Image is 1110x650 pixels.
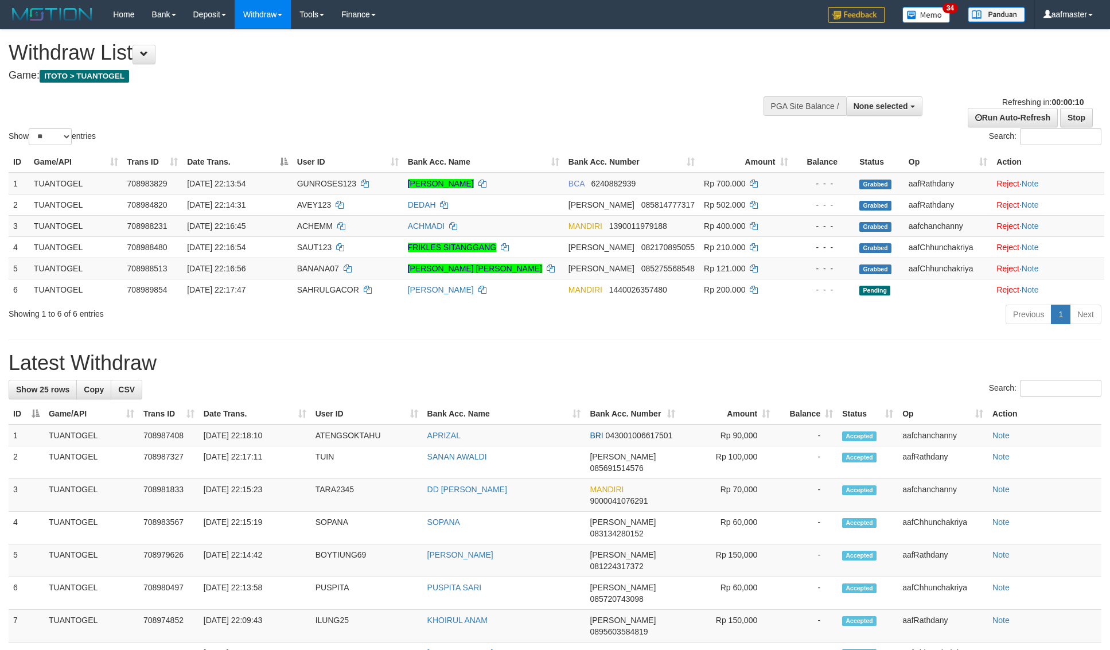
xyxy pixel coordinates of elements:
[427,550,493,559] a: [PERSON_NAME]
[1022,264,1039,273] a: Note
[76,380,111,399] a: Copy
[793,151,855,173] th: Balance
[904,173,992,194] td: aafRathdany
[992,550,1010,559] a: Note
[992,215,1104,236] td: ·
[590,517,656,527] span: [PERSON_NAME]
[680,479,774,512] td: Rp 70,000
[9,279,29,300] td: 6
[898,577,988,610] td: aafChhunchakriya
[427,517,460,527] a: SOPANA
[774,544,838,577] td: -
[590,485,624,494] span: MANDIRI
[139,512,199,544] td: 708983567
[590,452,656,461] span: [PERSON_NAME]
[842,583,877,593] span: Accepted
[44,610,139,643] td: TUANTOGEL
[992,485,1010,494] a: Note
[127,285,168,294] span: 708989854
[842,616,877,626] span: Accepted
[992,173,1104,194] td: ·
[84,385,104,394] span: Copy
[9,151,29,173] th: ID
[568,243,634,252] span: [PERSON_NAME]
[44,446,139,479] td: TUANTOGEL
[774,403,838,425] th: Balance: activate to sort column ascending
[842,551,877,561] span: Accepted
[942,3,958,13] span: 34
[992,258,1104,279] td: ·
[118,385,135,394] span: CSV
[311,403,423,425] th: User ID: activate to sort column ascending
[9,194,29,215] td: 2
[311,446,423,479] td: TUIN
[1070,305,1101,324] a: Next
[44,512,139,544] td: TUANTOGEL
[297,221,333,231] span: ACHEMM
[44,403,139,425] th: Game/API: activate to sort column ascending
[127,243,168,252] span: 708988480
[408,243,497,252] a: FRIKLES SITANGGANG
[9,610,44,643] td: 7
[996,221,1019,231] a: Reject
[590,594,643,604] span: Copy 085720743098 to clipboard
[111,380,142,399] a: CSV
[838,403,898,425] th: Status: activate to sort column ascending
[568,221,602,231] span: MANDIRI
[29,128,72,145] select: Showentries
[187,264,246,273] span: [DATE] 22:16:56
[904,194,992,215] td: aafRathdany
[1022,221,1039,231] a: Note
[797,284,851,295] div: - - -
[992,452,1010,461] a: Note
[408,264,542,273] a: [PERSON_NAME] [PERSON_NAME]
[996,285,1019,294] a: Reject
[704,200,745,209] span: Rp 502.000
[992,151,1104,173] th: Action
[427,452,487,461] a: SANAN AWALDI
[704,221,745,231] span: Rp 400.000
[9,380,77,399] a: Show 25 rows
[842,485,877,495] span: Accepted
[127,200,168,209] span: 708984820
[29,215,123,236] td: TUANTOGEL
[297,200,332,209] span: AVEY123
[774,577,838,610] td: -
[127,221,168,231] span: 708988231
[854,102,908,111] span: None selected
[9,173,29,194] td: 1
[842,453,877,462] span: Accepted
[898,446,988,479] td: aafRathdany
[590,583,656,592] span: [PERSON_NAME]
[992,616,1010,625] a: Note
[9,512,44,544] td: 4
[590,562,643,571] span: Copy 081224317372 to clipboard
[297,243,332,252] span: SAUT123
[311,425,423,446] td: ATENGSOKTAHU
[680,425,774,446] td: Rp 90,000
[199,577,311,610] td: [DATE] 22:13:58
[680,403,774,425] th: Amount: activate to sort column ascending
[9,236,29,258] td: 4
[139,425,199,446] td: 708987408
[904,215,992,236] td: aafchanchanny
[992,194,1104,215] td: ·
[9,479,44,512] td: 3
[423,403,586,425] th: Bank Acc. Name: activate to sort column ascending
[408,200,436,209] a: DEDAH
[842,518,877,528] span: Accepted
[403,151,564,173] th: Bank Acc. Name: activate to sort column ascending
[16,385,69,394] span: Show 25 rows
[859,243,891,253] span: Grabbed
[1022,179,1039,188] a: Note
[1020,380,1101,397] input: Search:
[842,431,877,441] span: Accepted
[898,544,988,577] td: aafRathdany
[9,258,29,279] td: 5
[427,583,482,592] a: PUSPITA SARI
[590,627,648,636] span: Copy 0895603584819 to clipboard
[187,200,246,209] span: [DATE] 22:14:31
[44,479,139,512] td: TUANTOGEL
[1020,128,1101,145] input: Search:
[199,610,311,643] td: [DATE] 22:09:43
